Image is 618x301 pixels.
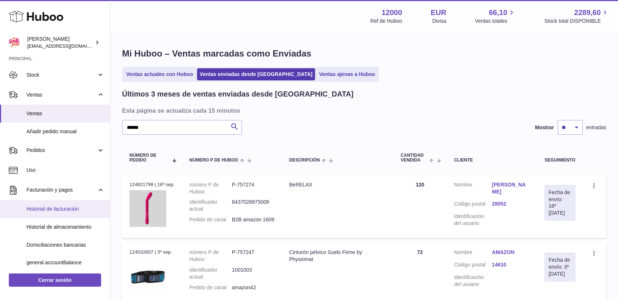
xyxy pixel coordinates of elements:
dd: P-757247 [232,249,275,263]
div: 124821799 | 16º sep. [129,181,175,188]
span: 2289,60 [574,8,601,18]
div: Divisa [432,18,446,25]
dt: Pedido de canal [189,284,232,291]
a: 28052 [492,200,530,207]
span: general.accountBalance [26,259,104,266]
span: Ventas totales [475,18,516,25]
td: 120 [393,174,447,238]
strong: EUR [431,8,446,18]
h3: Esta página se actualiza cada 15 minutos [122,106,604,115]
a: 14610 [492,261,530,268]
span: Uso [26,167,104,174]
dd: P-757274 [232,181,275,195]
span: Ventas [26,91,97,98]
a: Cerrar sesión [9,273,101,287]
dt: Identificador actual [189,199,232,213]
dt: número P de Huboo [189,181,232,195]
label: Mostrar [535,124,554,131]
dt: Nombre [454,249,492,258]
span: Facturación y pagos [26,186,97,193]
span: número P de Huboo [189,158,238,163]
h1: Mi Huboo – Ventas marcadas como Enviadas [122,48,606,59]
dt: Nombre [454,181,492,197]
dt: Pedido de canal [189,216,232,223]
strong: 12000 [382,8,402,18]
a: AMAZON [492,249,530,256]
a: [PERSON_NAME] [492,181,530,195]
span: Descripción [289,158,319,163]
a: Ventas actuales con Huboo [124,68,196,80]
span: Número de pedido [129,153,168,163]
h2: Últimos 3 meses de ventas enviadas desde [GEOGRAPHIC_DATA] [122,89,353,99]
dt: Identificación del usuario [454,274,492,288]
dt: Identificación del usuario [454,213,492,227]
span: Stock [26,72,97,79]
a: 2289,60 Stock total DISPONIBLE [544,8,609,25]
dd: B2B amazon 1609 [232,216,275,223]
dt: número P de Huboo [189,249,232,263]
dt: Código postal [454,200,492,209]
a: Ventas enviadas desde [GEOGRAPHIC_DATA] [197,68,315,80]
div: Ref de Huboo [370,18,402,25]
img: Cinturon-pelvico-para-runners-Physiomat-Parisienne.jpg [129,258,166,295]
dd: 1001003 [232,266,275,280]
div: Cinturón pélvico Suelo Firme by Physiomat [289,249,386,263]
div: Cliente [454,158,530,163]
img: Bgee-classic-by-esf.jpg [129,190,166,227]
span: Historial de facturación [26,206,104,213]
div: Fecha de envío: 3º [DATE] [549,257,571,278]
dt: Identificador actual [189,266,232,280]
span: Domiciliaciones bancarias [26,242,104,249]
span: [EMAIL_ADDRESS][DOMAIN_NAME] [27,43,108,49]
a: Ventas ajenas a Huboo [317,68,378,80]
a: 66,10 Ventas totales [475,8,516,25]
span: Pedidos [26,147,97,154]
span: Stock total DISPONIBLE [544,18,609,25]
div: Fecha de envío: 16º [DATE] [549,189,571,217]
dt: Código postal [454,261,492,270]
div: BeRELAX [289,181,386,188]
dd: amazon42 [232,284,275,291]
span: 66,10 [489,8,507,18]
dd: 8437026875008 [232,199,275,213]
span: Añadir pedido manual [26,128,104,135]
div: [PERSON_NAME] [27,36,93,50]
span: Historial de almacenamiento [26,224,104,231]
div: 124032607 | 3º sep. [129,249,175,255]
span: Cantidad vendida [401,153,428,163]
div: Seguimiento [544,158,575,163]
span: Ventas [26,110,104,117]
img: mar@ensuelofirme.com [9,37,20,48]
span: entradas [586,124,606,131]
